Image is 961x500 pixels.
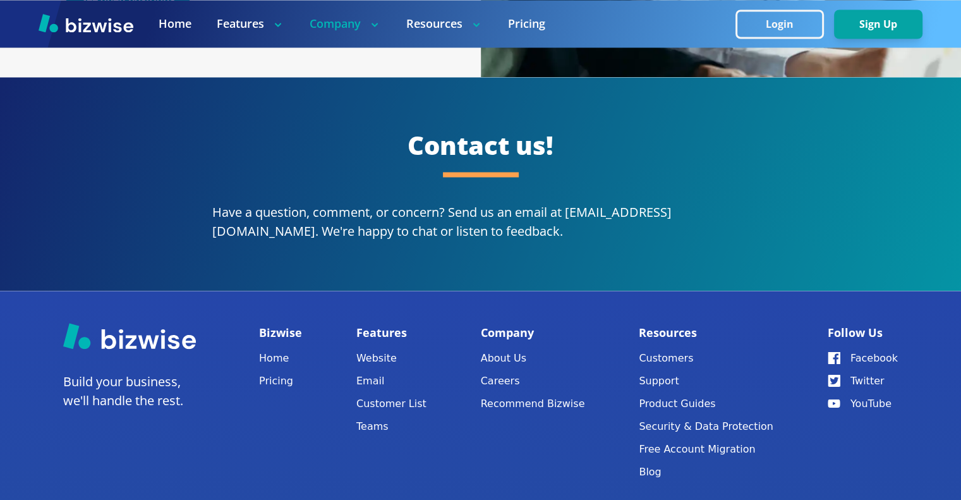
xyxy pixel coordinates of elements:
[828,349,898,367] a: Facebook
[356,417,426,435] a: Teams
[481,349,585,367] a: About Us
[639,372,773,389] button: Support
[63,372,196,410] p: Build your business, we'll handle the rest.
[828,322,898,341] p: Follow Us
[481,394,585,412] a: Recommend Bizwise
[217,16,284,32] p: Features
[828,399,840,408] img: YouTube Icon
[310,16,381,32] p: Company
[828,372,898,389] a: Twitter
[63,322,196,349] img: Bizwise Logo
[481,322,585,341] p: Company
[259,322,302,341] p: Bizwise
[212,202,749,240] p: Have a question, comment, or concern? Send us an email at [EMAIL_ADDRESS][DOMAIN_NAME]. We're hap...
[639,417,773,435] a: Security & Data Protection
[356,394,426,412] a: Customer List
[406,16,483,32] p: Resources
[508,16,545,32] a: Pricing
[639,440,773,458] a: Free Account Migration
[259,372,302,389] a: Pricing
[259,349,302,367] a: Home
[639,322,773,341] p: Resources
[834,9,922,39] button: Sign Up
[639,463,773,480] a: Blog
[735,9,824,39] button: Login
[356,322,426,341] p: Features
[159,16,191,32] a: Home
[481,372,585,389] a: Careers
[735,18,834,30] a: Login
[828,394,898,412] a: YouTube
[639,349,773,367] a: Customers
[639,394,773,412] a: Product Guides
[39,13,133,32] img: Bizwise Logo
[828,374,840,387] img: Twitter Icon
[356,372,426,389] a: Email
[834,18,922,30] a: Sign Up
[39,128,922,162] h2: Contact us!
[356,349,426,367] a: Website
[828,351,840,364] img: Facebook Icon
